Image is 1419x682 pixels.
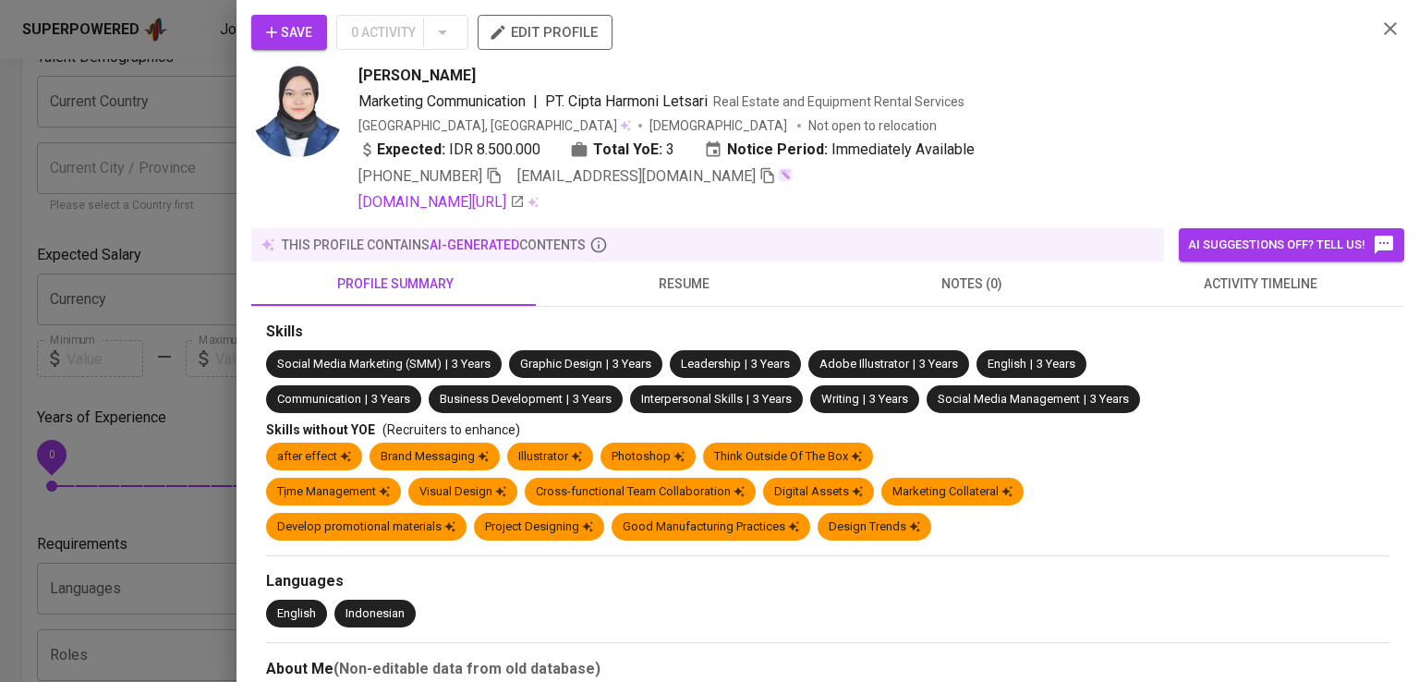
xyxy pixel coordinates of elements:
span: | [606,356,609,373]
button: Save [251,15,327,50]
span: | [1030,356,1033,373]
span: | [566,391,569,408]
div: after effect [277,448,351,466]
button: edit profile [478,15,612,50]
span: Marketing Communication [358,92,526,110]
div: IDR 8.500.000 [358,139,540,161]
div: Brand Messaging [381,448,489,466]
div: Visual Design [419,483,506,501]
span: | [365,391,368,408]
span: | [913,356,916,373]
span: | [745,356,747,373]
span: 3 [666,139,674,161]
span: resume [551,273,817,296]
span: 3 Years [919,357,958,371]
span: English [988,357,1026,371]
span: Real Estate and Equipment Rental Services [713,94,964,109]
span: 3 Years [452,357,491,371]
div: Languages [266,571,1389,592]
span: 3 Years [1090,392,1129,406]
div: About Me [266,658,1389,680]
span: Social Media Marketing (SMM) [277,357,442,371]
div: Indonesian [346,605,405,623]
span: 3 Years [612,357,651,371]
span: 3 Years [869,392,908,406]
span: (Recruiters to enhance) [382,422,520,437]
span: | [533,91,538,113]
div: English [277,605,316,623]
div: Skills [266,322,1389,343]
div: Marketing Collateral [892,483,1013,501]
div: Photoshop [612,448,685,466]
span: Communication [277,392,361,406]
b: (Non-editable data from old database) [334,660,600,677]
span: Adobe Illustrator [819,357,909,371]
span: PT. Cipta Harmoni Letsari [545,92,708,110]
span: [DEMOGRAPHIC_DATA] [649,116,790,135]
div: [GEOGRAPHIC_DATA], [GEOGRAPHIC_DATA] [358,116,631,135]
img: 333ebaf4b70fe2fd163c3285b066fdbc.jpg [251,65,344,157]
span: | [863,391,866,408]
div: Digital Assets [774,483,863,501]
div: Good Manufacturing Practices [623,518,799,536]
span: [PERSON_NAME] [358,65,476,87]
span: | [1084,391,1086,408]
span: [PHONE_NUMBER] [358,167,482,185]
span: | [445,356,448,373]
div: Illustrator [518,448,582,466]
span: profile summary [262,273,528,296]
span: Writing [821,392,859,406]
span: Leadership [681,357,741,371]
div: Project Designing [485,518,593,536]
span: Skills without YOE [266,422,375,437]
span: Social Media Management [938,392,1080,406]
div: Cross-functional Team Collaboration [536,483,745,501]
div: Immediately Available [704,139,975,161]
b: Total YoE: [593,139,662,161]
span: Interpersonal Skills [641,392,743,406]
p: this profile contains contents [282,236,586,254]
span: edit profile [492,20,598,44]
p: Not open to relocation [808,116,937,135]
span: 3 Years [1037,357,1075,371]
a: edit profile [478,24,612,39]
img: magic_wand.svg [778,167,793,182]
span: 3 Years [573,392,612,406]
b: Notice Period: [727,139,828,161]
div: Develop promotional materials [277,518,455,536]
span: [EMAIL_ADDRESS][DOMAIN_NAME] [517,167,756,185]
div: Tịme Management [277,483,390,501]
span: Save [266,21,312,44]
span: AI-generated [430,237,519,252]
div: Design Trends [829,518,920,536]
span: 3 Years [371,392,410,406]
span: Business Development [440,392,563,406]
span: Graphic Design [520,357,602,371]
button: AI suggestions off? Tell us! [1179,228,1404,262]
span: 3 Years [753,392,792,406]
span: | [746,391,749,408]
div: Think Outside Of The Box [714,448,862,466]
b: Expected: [377,139,445,161]
span: activity timeline [1127,273,1393,296]
span: notes (0) [839,273,1105,296]
span: 3 Years [751,357,790,371]
span: AI suggestions off? Tell us! [1188,234,1395,256]
a: [DOMAIN_NAME][URL] [358,191,525,213]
